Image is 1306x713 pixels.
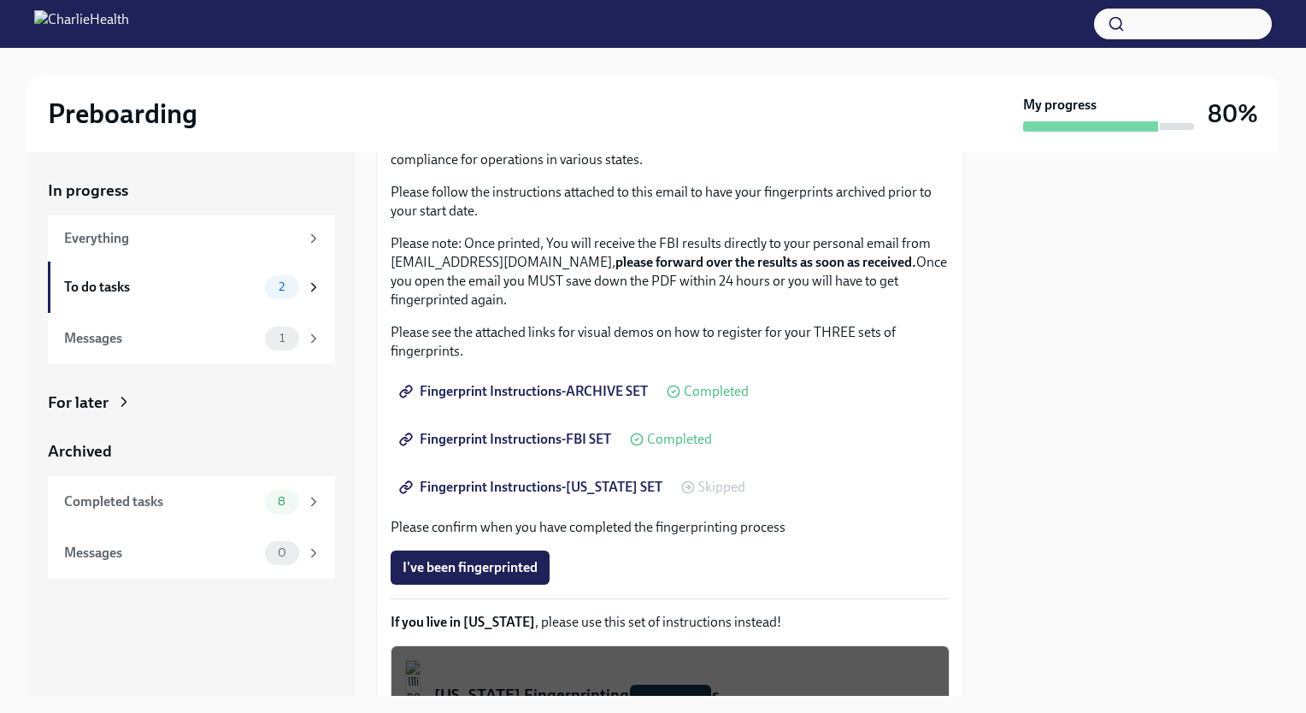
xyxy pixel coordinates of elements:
span: Completed [684,385,749,398]
strong: please forward over the results as soon as received. [615,254,916,270]
a: In progress [48,180,335,202]
span: Skipped [698,480,745,494]
div: Messages [64,544,258,563]
a: Messages0 [48,527,335,579]
h2: Preboarding [48,97,197,131]
span: 0 [268,546,297,559]
span: 2 [268,280,295,293]
a: Completed tasks8 [48,476,335,527]
a: Fingerprint Instructions-FBI SET [391,422,623,457]
a: For later [48,392,335,414]
p: Please note: Once printed, You will receive the FBI results directly to your personal email from ... [391,234,950,309]
a: Everything [48,215,335,262]
a: To do tasks2 [48,262,335,313]
p: Please confirm when you have completed the fingerprinting process [391,518,950,537]
img: CharlieHealth [34,10,129,38]
div: Completed tasks [64,492,258,511]
div: Everything [64,229,299,248]
span: Fingerprint Instructions-ARCHIVE SET [403,383,648,400]
p: , please use this set of instructions instead! [391,613,950,632]
a: Messages1 [48,313,335,364]
span: Fingerprint Instructions-[US_STATE] SET [403,479,662,496]
span: Fingerprint Instructions-FBI SET [403,431,611,448]
span: 1 [269,332,295,345]
span: I've been fingerprinted [403,559,538,576]
div: To do tasks [64,278,258,297]
h3: 80% [1208,98,1258,129]
a: Archived [48,440,335,463]
div: For later [48,392,109,414]
span: Completed [647,433,712,446]
div: Messages [64,329,258,348]
strong: If you live in [US_STATE] [391,614,535,630]
span: 8 [268,495,296,508]
button: I've been fingerprinted [391,551,550,585]
strong: My progress [1023,96,1097,115]
p: Please see the attached links for visual demos on how to register for your THREE sets of fingerpr... [391,323,950,361]
p: Please follow the instructions attached to this email to have your fingerprints archived prior to... [391,183,950,221]
a: Fingerprint Instructions-[US_STATE] SET [391,470,674,504]
a: Fingerprint Instructions-ARCHIVE SET [391,374,660,409]
div: [US_STATE] Fingerprinting Instructions [434,684,935,706]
